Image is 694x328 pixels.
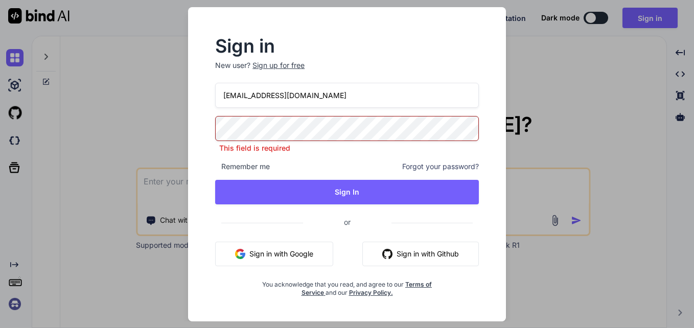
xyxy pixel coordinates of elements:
[215,161,270,172] span: Remember me
[215,180,479,204] button: Sign In
[215,242,333,266] button: Sign in with Google
[402,161,479,172] span: Forgot your password?
[349,289,393,296] a: Privacy Policy.
[235,249,245,259] img: google
[302,280,432,296] a: Terms of Service
[382,249,392,259] img: github
[362,242,479,266] button: Sign in with Github
[303,209,391,235] span: or
[215,143,479,153] p: This field is required
[252,60,305,71] div: Sign up for free
[215,60,479,83] p: New user?
[215,83,479,108] input: Login or Email
[215,38,479,54] h2: Sign in
[259,274,435,297] div: You acknowledge that you read, and agree to our and our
